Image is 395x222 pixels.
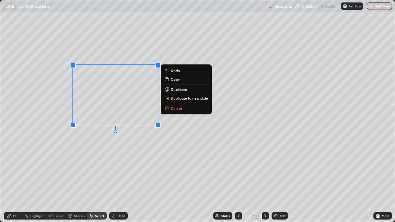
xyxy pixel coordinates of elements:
div: Highlight [30,214,44,217]
img: class-settings-icons [343,4,347,9]
p: Undo [171,68,180,73]
div: Slides [221,214,230,217]
button: Undo [163,67,209,74]
p: Copy [171,77,180,82]
div: Pen [13,214,19,217]
p: LIVE [6,4,14,9]
div: Add [280,214,285,217]
p: Settings [349,5,361,8]
img: add-slide-button [273,213,278,218]
div: Undo [118,214,125,217]
p: Delete [171,106,182,111]
div: / [252,214,254,218]
div: Shapes [74,214,85,217]
p: Lec 13 Straigt Line [18,4,49,9]
img: end-class-cross [369,4,374,9]
div: More [382,214,389,217]
button: End Class [367,2,392,10]
p: Recording [275,4,292,9]
img: recording.375f2c34.svg [268,4,273,9]
div: Select [95,214,104,217]
p: Duplicate to new slide [171,96,208,101]
button: Copy [163,76,209,83]
button: Duplicate [163,86,209,93]
button: Duplicate to new slide [163,94,209,102]
div: 10 [255,213,259,219]
div: Eraser [54,214,64,217]
p: Duplicate [171,87,187,92]
div: 10 [245,214,251,218]
button: Delete [163,105,209,112]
